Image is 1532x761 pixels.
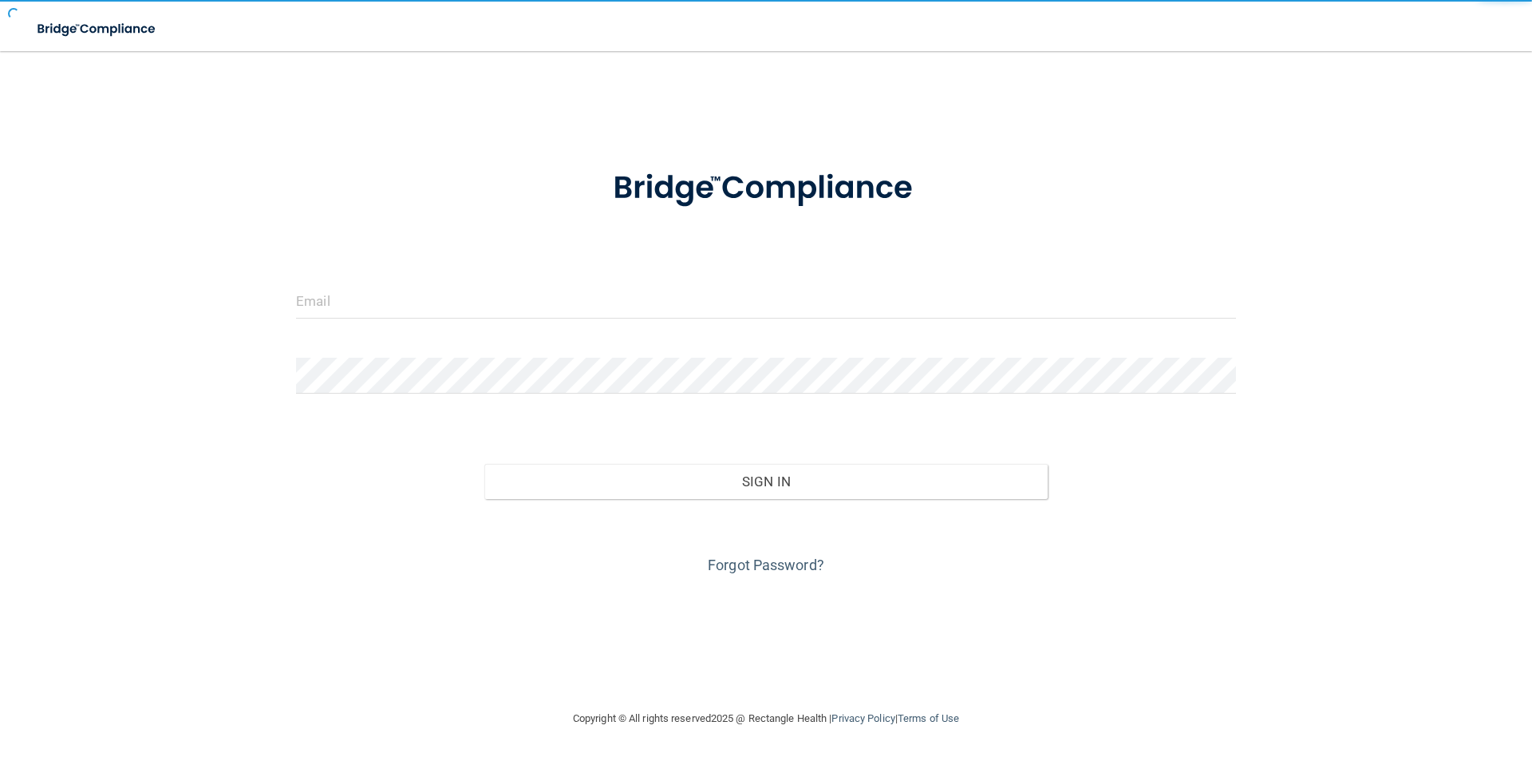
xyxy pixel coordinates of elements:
img: bridge_compliance_login_screen.278c3ca4.svg [580,147,952,230]
div: Copyright © All rights reserved 2025 @ Rectangle Health | | [475,693,1057,744]
a: Forgot Password? [708,557,824,573]
img: bridge_compliance_login_screen.278c3ca4.svg [24,13,171,46]
button: Sign In [484,464,1048,499]
a: Privacy Policy [831,712,894,724]
a: Terms of Use [898,712,959,724]
input: Email [296,283,1236,319]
